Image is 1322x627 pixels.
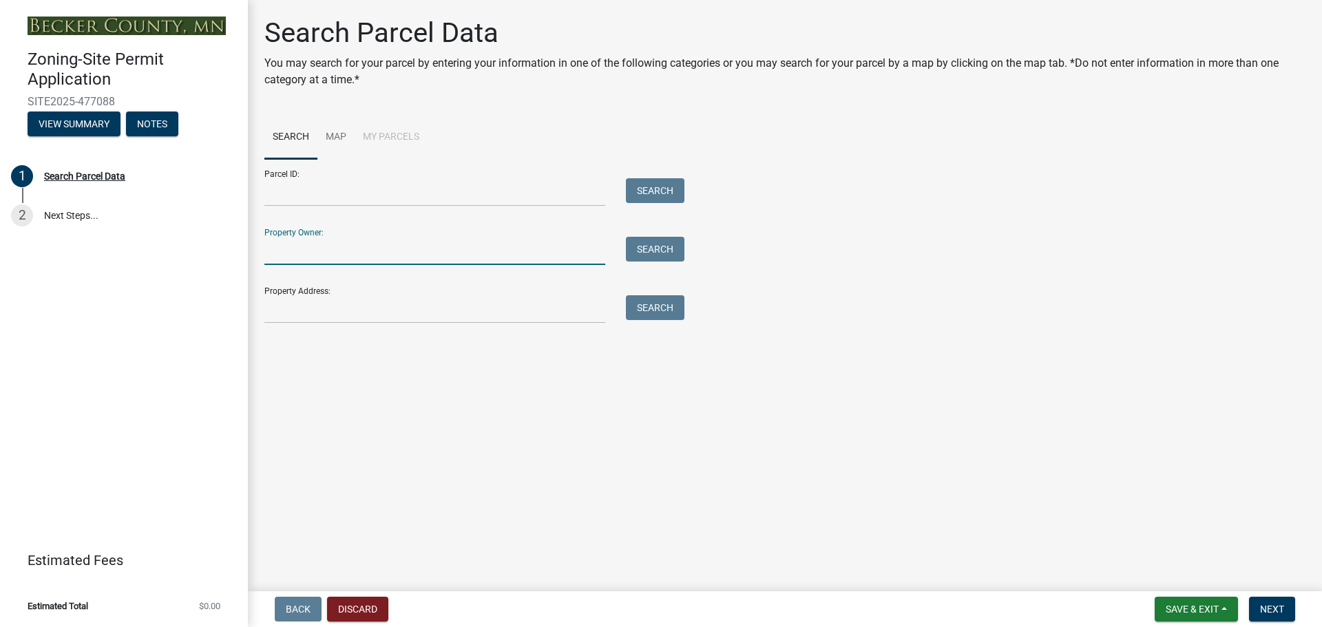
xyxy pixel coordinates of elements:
a: Map [317,116,355,160]
button: View Summary [28,111,120,136]
button: Discard [327,597,388,621]
p: You may search for your parcel by entering your information in one of the following categories or... [264,55,1305,88]
img: Becker County, Minnesota [28,17,226,35]
button: Search [626,178,684,203]
button: Notes [126,111,178,136]
wm-modal-confirm: Summary [28,119,120,130]
a: Search [264,116,317,160]
button: Back [275,597,322,621]
span: $0.00 [199,602,220,610]
wm-modal-confirm: Notes [126,119,178,130]
h4: Zoning-Site Permit Application [28,50,237,89]
div: Search Parcel Data [44,171,125,181]
div: 2 [11,204,33,226]
span: SITE2025-477088 [28,95,220,108]
div: 1 [11,165,33,187]
h1: Search Parcel Data [264,17,1305,50]
span: Back [286,604,311,615]
button: Next [1249,597,1295,621]
button: Search [626,295,684,320]
button: Search [626,237,684,262]
span: Estimated Total [28,602,88,610]
a: Estimated Fees [11,546,226,574]
button: Save & Exit [1155,597,1238,621]
span: Next [1260,604,1284,615]
span: Save & Exit [1166,604,1219,615]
